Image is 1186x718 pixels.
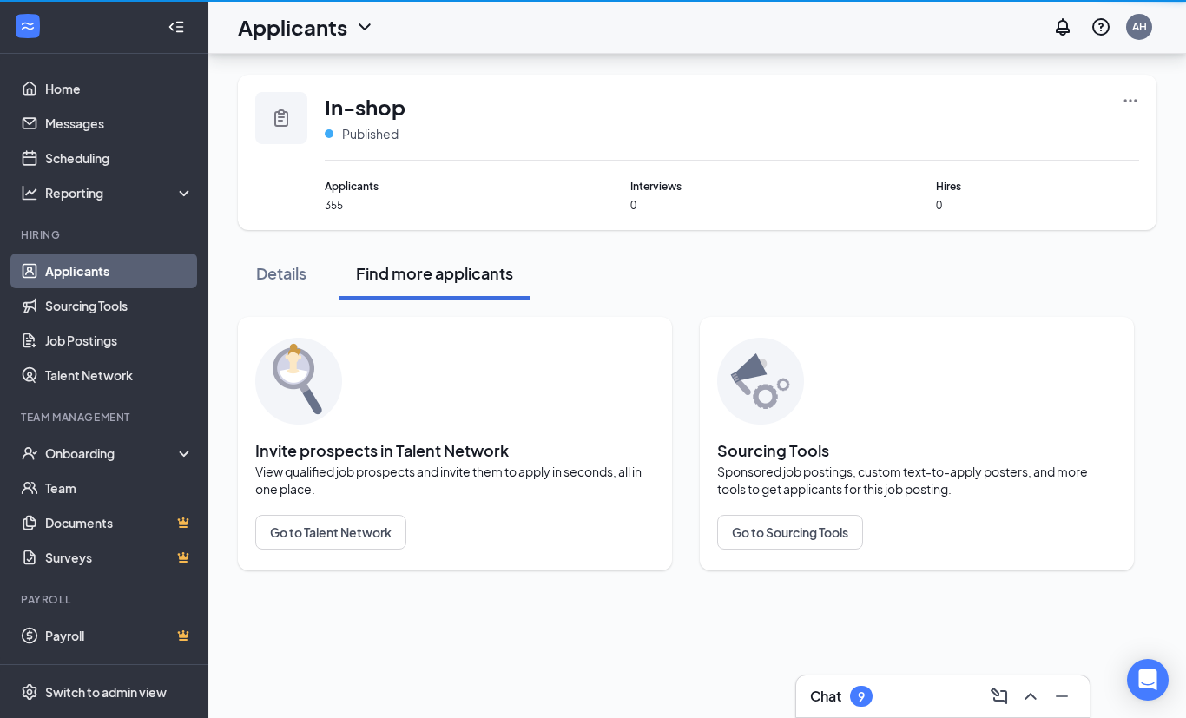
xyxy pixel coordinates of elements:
[45,288,194,323] a: Sourcing Tools
[168,18,185,36] svg: Collapse
[717,515,1117,550] a: Go to Sourcing Tools
[342,125,399,142] span: Published
[1017,682,1044,710] button: ChevronUp
[21,410,190,425] div: Team Management
[45,618,194,653] a: PayrollCrown
[271,108,292,128] svg: Clipboard
[1122,92,1139,109] svg: Ellipses
[45,71,194,106] a: Home
[985,682,1013,710] button: ComposeMessage
[255,463,655,497] span: View qualified job prospects and invite them to apply in seconds, all in one place.
[21,227,190,242] div: Hiring
[45,471,194,505] a: Team
[45,358,194,392] a: Talent Network
[1127,659,1169,701] div: Open Intercom Messenger
[354,16,375,37] svg: ChevronDown
[936,178,1140,194] span: Hires
[45,505,194,540] a: DocumentsCrown
[858,689,865,704] div: 9
[1132,19,1147,34] div: AH
[21,184,38,201] svg: Analysis
[356,262,513,284] div: Find more applicants
[45,184,194,201] div: Reporting
[325,92,405,122] span: In-shop
[238,12,347,42] h1: Applicants
[1090,16,1111,37] svg: QuestionInfo
[21,592,190,607] div: Payroll
[45,683,167,701] div: Switch to admin view
[936,198,1140,213] span: 0
[255,338,342,425] img: sourcing-tools
[325,198,529,213] span: 355
[255,515,655,550] a: Go to Talent Network
[1020,686,1041,707] svg: ChevronUp
[45,323,194,358] a: Job Postings
[255,262,307,284] div: Details
[45,254,194,288] a: Applicants
[630,198,834,213] span: 0
[717,442,1117,459] span: Sourcing Tools
[21,445,38,462] svg: UserCheck
[45,141,194,175] a: Scheduling
[325,178,529,194] span: Applicants
[1051,686,1072,707] svg: Minimize
[810,687,841,706] h3: Chat
[255,515,406,550] button: Go to Talent Network
[1052,16,1073,37] svg: Notifications
[717,338,804,425] img: sourcing-tools
[21,683,38,701] svg: Settings
[1048,682,1076,710] button: Minimize
[45,445,179,462] div: Onboarding
[19,17,36,35] svg: WorkstreamLogo
[630,178,834,194] span: Interviews
[45,540,194,575] a: SurveysCrown
[989,686,1010,707] svg: ComposeMessage
[717,463,1117,497] span: Sponsored job postings, custom text-to-apply posters, and more tools to get applicants for this j...
[255,442,655,459] span: Invite prospects in Talent Network
[717,515,863,550] button: Go to Sourcing Tools
[45,106,194,141] a: Messages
